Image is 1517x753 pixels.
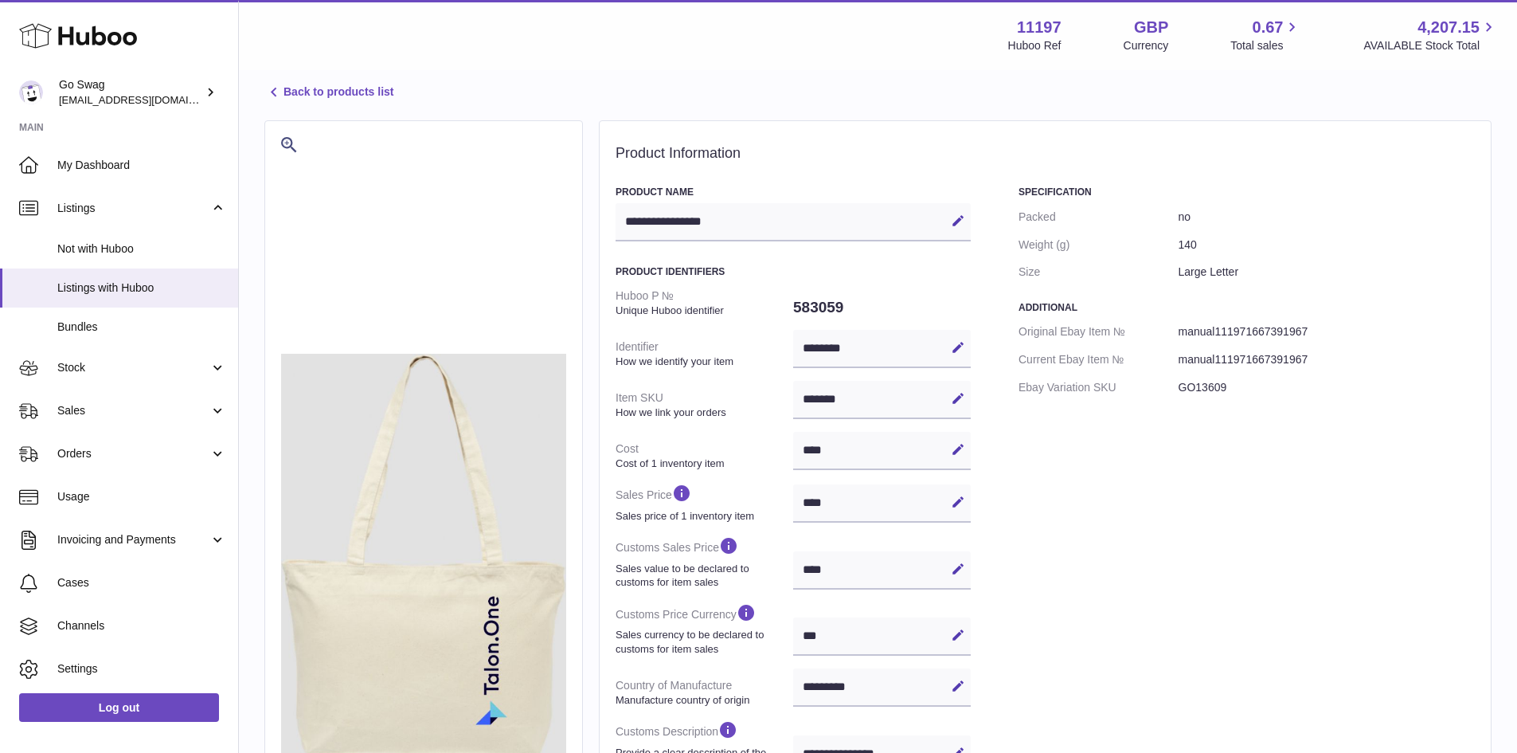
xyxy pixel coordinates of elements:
span: Invoicing and Payments [57,532,209,547]
dt: Item SKU [616,384,793,426]
dt: Customs Price Currency [616,596,793,662]
dt: Country of Manufacture [616,672,793,713]
h3: Product Identifiers [616,265,971,278]
span: My Dashboard [57,158,226,173]
a: Log out [19,693,219,722]
dt: Customs Sales Price [616,529,793,595]
strong: Unique Huboo identifier [616,304,789,318]
dd: 140 [1179,231,1475,259]
span: AVAILABLE Stock Total [1363,38,1498,53]
span: Bundles [57,320,226,335]
span: Cases [57,575,226,590]
strong: Manufacture country of origin [616,693,789,708]
strong: Cost of 1 inventory item [616,457,789,471]
dt: Weight (g) [1019,231,1179,259]
dt: Huboo P № [616,282,793,324]
strong: 11197 [1017,17,1062,38]
dt: Identifier [616,333,793,375]
span: Channels [57,618,226,633]
div: Currency [1124,38,1169,53]
span: Total sales [1230,38,1301,53]
strong: GBP [1134,17,1168,38]
div: Huboo Ref [1008,38,1062,53]
dd: manual111971667391967 [1179,346,1475,374]
dt: Ebay Variation SKU [1019,374,1179,402]
img: internalAdmin-11197@internal.huboo.com [19,80,43,104]
dt: Sales Price [616,477,793,529]
strong: Sales currency to be declared to customs for item sales [616,628,789,656]
dd: manual111971667391967 [1179,318,1475,346]
span: Settings [57,661,226,677]
h3: Product Name [616,186,971,198]
a: 4,207.15 AVAILABLE Stock Total [1363,17,1498,53]
dd: Large Letter [1179,258,1475,286]
h3: Specification [1019,186,1475,198]
span: 4,207.15 [1417,17,1480,38]
span: Sales [57,403,209,418]
strong: Sales value to be declared to customs for item sales [616,562,789,590]
dd: GO13609 [1179,374,1475,402]
span: [EMAIL_ADDRESS][DOMAIN_NAME] [59,93,234,106]
dt: Packed [1019,203,1179,231]
span: Orders [57,446,209,461]
dt: Current Ebay Item № [1019,346,1179,374]
span: Usage [57,489,226,504]
strong: How we link your orders [616,406,789,420]
strong: How we identify your item [616,355,789,369]
div: Go Swag [59,77,202,108]
dt: Cost [616,435,793,477]
span: Stock [57,360,209,375]
span: 0.67 [1253,17,1284,38]
dd: no [1179,203,1475,231]
a: Back to products list [264,83,393,102]
h2: Product Information [616,145,1475,163]
span: Listings with Huboo [57,280,226,296]
dt: Size [1019,258,1179,286]
span: Listings [57,201,209,216]
dd: 583059 [793,291,971,324]
dt: Original Ebay Item № [1019,318,1179,346]
span: Not with Huboo [57,241,226,257]
strong: Sales price of 1 inventory item [616,509,789,524]
a: 0.67 Total sales [1230,17,1301,53]
h3: Additional [1019,301,1475,314]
